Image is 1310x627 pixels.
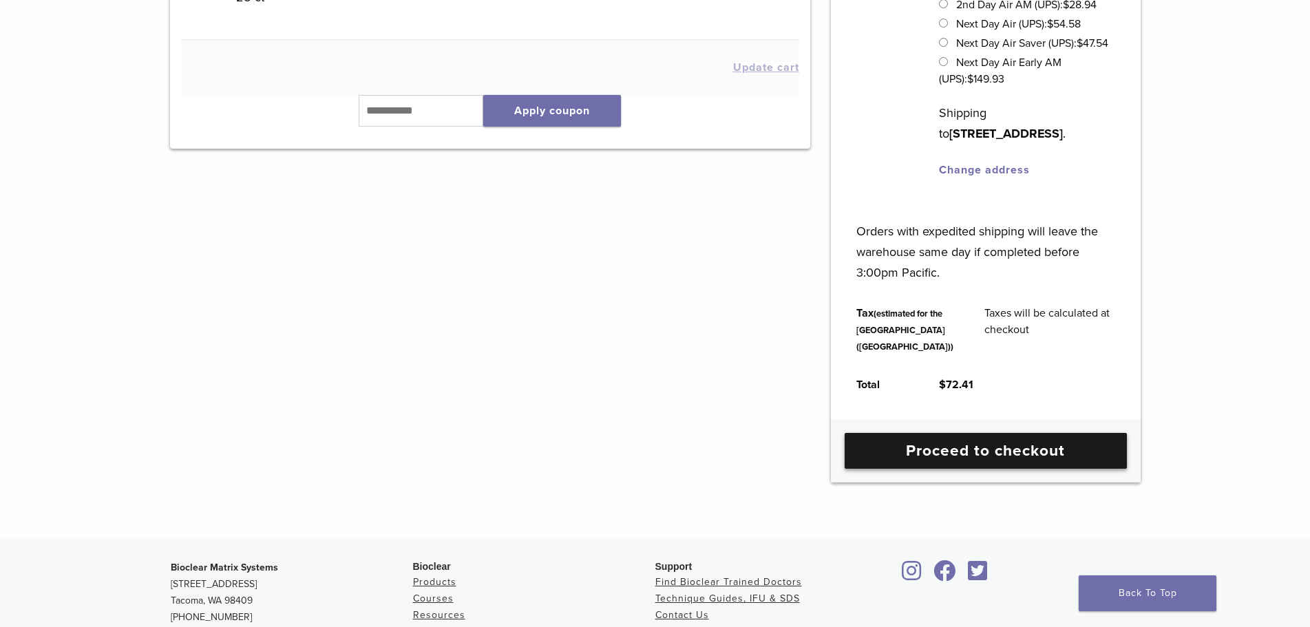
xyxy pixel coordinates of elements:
a: Courses [413,593,454,604]
a: Back To Top [1079,575,1216,611]
label: Next Day Air Early AM (UPS): [939,56,1061,86]
button: Apply coupon [483,95,621,127]
strong: [STREET_ADDRESS] [949,126,1063,141]
a: Change address [939,163,1030,177]
a: Proceed to checkout [845,433,1127,469]
th: Total [841,365,924,404]
th: Tax [841,294,969,365]
a: Technique Guides, IFU & SDS [655,593,800,604]
span: Bioclear [413,561,451,572]
p: Orders with expedited shipping will leave the warehouse same day if completed before 3:00pm Pacific. [856,200,1114,283]
bdi: 149.93 [967,72,1004,86]
a: Bioclear [964,568,993,582]
a: Contact Us [655,609,709,621]
a: Find Bioclear Trained Doctors [655,576,802,588]
a: Bioclear [898,568,927,582]
a: Products [413,576,456,588]
td: Taxes will be calculated at checkout [969,294,1130,365]
span: $ [967,72,973,86]
p: [STREET_ADDRESS] Tacoma, WA 98409 [PHONE_NUMBER] [171,560,413,626]
bdi: 47.54 [1077,36,1108,50]
p: Shipping to . [939,103,1114,144]
small: (estimated for the [GEOGRAPHIC_DATA] ([GEOGRAPHIC_DATA])) [856,308,953,352]
span: $ [1077,36,1083,50]
span: Support [655,561,693,572]
span: $ [939,378,946,392]
span: $ [1047,17,1053,31]
a: Bioclear [929,568,961,582]
label: Next Day Air (UPS): [956,17,1081,31]
bdi: 72.41 [939,378,973,392]
bdi: 54.58 [1047,17,1081,31]
a: Resources [413,609,465,621]
strong: Bioclear Matrix Systems [171,562,278,573]
label: Next Day Air Saver (UPS): [956,36,1108,50]
button: Update cart [733,62,799,73]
